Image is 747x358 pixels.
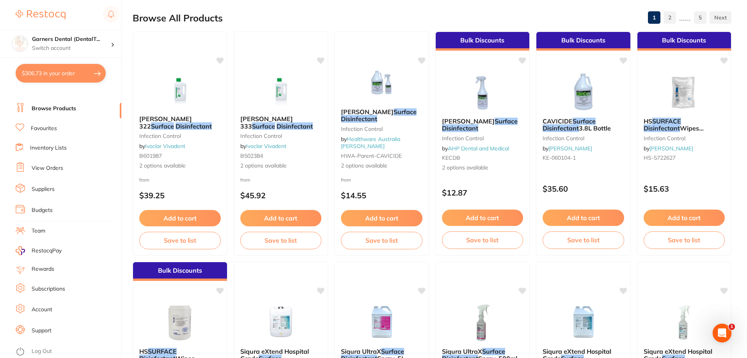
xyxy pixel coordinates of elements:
[652,117,681,125] em: SURFACE
[644,231,725,249] button: Save to list
[32,206,53,214] a: Budgets
[442,154,460,161] span: KECDB
[356,303,407,342] img: Siqura UltraX Surface Disinfectant Spray, 5L Bottle
[240,162,322,170] span: 2 options available
[341,177,351,183] span: from
[341,191,422,200] p: $14.55
[30,144,67,152] a: Inventory Lists
[256,70,306,109] img: Dürr FD 333 Surface Disinfectant
[341,210,422,226] button: Add to cart
[32,44,111,52] p: Switch account
[442,118,523,132] b: Kerr Cavicide Surface Disinfectant
[277,122,313,130] em: Disinfectant
[648,10,660,25] a: 1
[442,188,523,197] p: $12.87
[442,135,523,141] small: infection control
[139,152,162,159] span: B601987
[139,115,221,130] b: Dürr FD 322 Surface Disinfectant
[16,346,119,358] button: Log Out
[573,117,596,125] em: Surface
[240,177,250,183] span: from
[649,145,693,152] a: [PERSON_NAME]
[442,231,523,249] button: Save to list
[713,324,731,342] iframe: Intercom live chat
[32,285,65,293] a: Subscriptions
[457,72,508,111] img: Kerr Cavicide Surface Disinfectant
[637,32,731,51] div: Bulk Discounts
[31,125,57,132] a: Favourites
[16,10,66,19] img: Restocq Logo
[543,184,624,193] p: $35.60
[240,143,286,150] span: by
[154,70,205,109] img: Dürr FD 322 Surface Disinfectant
[32,306,52,314] a: Account
[16,6,66,24] a: Restocq Logo
[341,108,422,123] b: Kerr CaviCide Surface Disinfectant
[679,13,691,22] p: ......
[32,35,111,43] h4: Garners Dental (DentalTown 5)
[240,115,293,130] span: [PERSON_NAME] 333
[442,347,482,355] span: Siqura UltraX
[442,210,523,226] button: Add to cart
[341,232,422,249] button: Save to list
[148,347,177,355] em: SURFACE
[16,64,106,83] button: $306.73 in your order
[240,232,322,249] button: Save to list
[536,32,630,51] div: Bulk Discounts
[356,63,407,102] img: Kerr CaviCide Surface Disinfectant
[341,162,422,170] span: 2 options available
[16,246,62,255] a: RestocqPay
[659,303,710,342] img: Siqura eXtend Hospital Grade Surface Disinfectant Spray, 500ml Bottle
[341,152,402,159] span: HWA-parent-CAVICIDE
[16,246,25,255] img: RestocqPay
[644,117,652,125] span: HS
[644,124,680,132] em: Disinfectant
[139,177,149,183] span: from
[694,10,706,25] a: 5
[729,324,735,330] span: 1
[176,122,212,130] em: Disinfectant
[240,210,322,226] button: Add to cart
[543,154,576,161] span: KE-060104-1
[32,185,55,193] a: Suppliers
[579,124,611,132] span: 3.8L Bottle
[442,164,523,172] span: 2 options available
[442,117,495,125] span: [PERSON_NAME]
[644,154,676,161] span: HS-5722627
[252,122,275,130] em: Surface
[442,145,509,152] span: by
[246,143,286,150] a: Ivoclar Vivadent
[133,13,223,24] h2: Browse All Products
[139,162,221,170] span: 2 options available
[543,210,624,226] button: Add to cart
[341,136,400,150] span: by
[644,145,693,152] span: by
[139,143,185,150] span: by
[145,143,185,150] a: Ivoclar Vivadent
[32,164,63,172] a: View Orders
[32,247,62,255] span: RestocqPay
[644,184,725,193] p: $15.63
[664,10,676,25] a: 2
[139,133,221,139] small: infection control
[482,347,505,355] em: Surface
[644,124,721,139] span: Wipes Hospital Grade 180 Refills
[543,117,573,125] span: CAVICIDE
[442,124,478,132] em: Disinfectant
[381,347,404,355] em: Surface
[543,135,624,141] small: infection control
[543,231,624,249] button: Save to list
[139,347,148,355] span: HS
[659,72,710,111] img: HS SURFACE Disinfectant Wipes Hospital Grade 180 Refills
[558,303,609,342] img: Siqura eXtend Hospital Grade Surface Disinfectant Spray, 5L Bottle
[448,145,509,152] a: AHP Dental and Medical
[12,36,28,51] img: Garners Dental (DentalTown 5)
[240,115,322,130] b: Dürr FD 333 Surface Disinfectant
[256,303,306,342] img: Siqura eXtend Hospital Grade Surface Disinfectant Spray, 20L Drum
[139,191,221,200] p: $39.25
[154,303,205,342] img: HS SURFACE Disinfectant Wipes Hospital Grade 180 Tub
[133,262,227,281] div: Bulk Discounts
[341,347,381,355] span: Siqura UltraX
[139,232,221,249] button: Save to list
[341,108,394,116] span: [PERSON_NAME]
